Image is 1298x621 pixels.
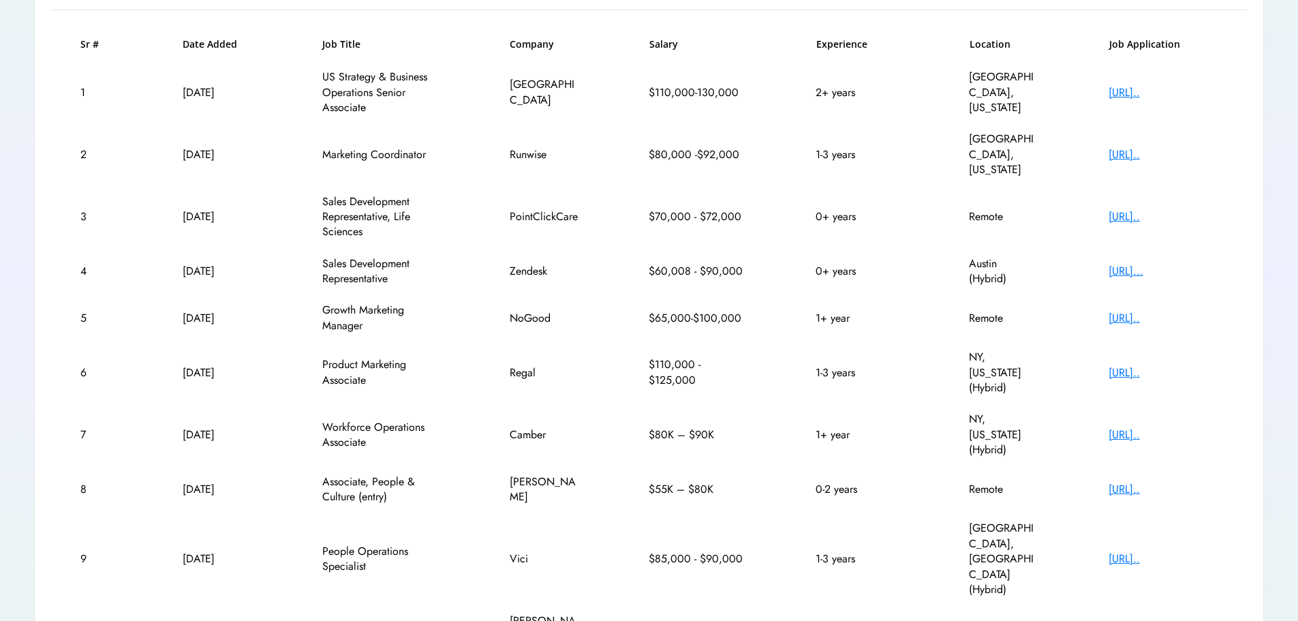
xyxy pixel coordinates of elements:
[510,147,578,162] div: Runwise
[649,147,744,162] div: $80,000 -$92,000
[322,194,438,240] div: Sales Development Representative, Life Sciences
[969,311,1037,326] div: Remote
[649,427,744,442] div: $80K – $90K
[322,303,438,333] div: Growth Marketing Manager
[322,256,438,287] div: Sales Development Representative
[183,427,251,442] div: [DATE]
[80,85,111,100] div: 1
[969,132,1037,177] div: [GEOGRAPHIC_DATA], [US_STATE]
[1109,209,1218,224] div: [URL]..
[816,85,897,100] div: 2+ years
[1109,427,1218,442] div: [URL]..
[510,551,578,566] div: Vici
[510,311,578,326] div: NoGood
[969,70,1037,115] div: [GEOGRAPHIC_DATA], [US_STATE]
[649,357,744,388] div: $110,000 - $125,000
[80,209,111,224] div: 3
[649,209,744,224] div: $70,000 - $72,000
[649,311,744,326] div: $65,000-$100,000
[969,521,1037,597] div: [GEOGRAPHIC_DATA], [GEOGRAPHIC_DATA] (Hybrid)
[322,474,438,505] div: Associate, People & Culture (entry)
[322,37,360,51] h6: Job Title
[970,37,1038,51] h6: Location
[816,147,897,162] div: 1-3 years
[1109,551,1218,566] div: [URL]..
[1109,365,1218,380] div: [URL]..
[510,427,578,442] div: Camber
[80,482,111,497] div: 8
[510,37,578,51] h6: Company
[80,551,111,566] div: 9
[969,482,1037,497] div: Remote
[80,147,111,162] div: 2
[183,311,251,326] div: [DATE]
[322,420,438,451] div: Workforce Operations Associate
[510,209,578,224] div: PointClickCare
[1109,147,1218,162] div: [URL]..
[1109,264,1218,279] div: [URL]...
[816,37,898,51] h6: Experience
[510,77,578,108] div: [GEOGRAPHIC_DATA]
[1109,37,1218,51] h6: Job Application
[816,264,897,279] div: 0+ years
[183,147,251,162] div: [DATE]
[183,37,251,51] h6: Date Added
[322,357,438,388] div: Product Marketing Associate
[969,412,1037,457] div: NY, [US_STATE] (Hybrid)
[1109,311,1218,326] div: [URL]..
[80,311,111,326] div: 5
[816,209,897,224] div: 0+ years
[80,37,111,51] h6: Sr #
[816,427,897,442] div: 1+ year
[322,70,438,115] div: US Strategy & Business Operations Senior Associate
[816,311,897,326] div: 1+ year
[816,482,897,497] div: 0-2 years
[183,482,251,497] div: [DATE]
[649,264,744,279] div: $60,008 - $90,000
[510,264,578,279] div: Zendesk
[183,551,251,566] div: [DATE]
[183,365,251,380] div: [DATE]
[80,264,111,279] div: 4
[1109,85,1218,100] div: [URL]..
[816,365,897,380] div: 1-3 years
[80,365,111,380] div: 6
[183,209,251,224] div: [DATE]
[649,482,744,497] div: $55K – $80K
[510,474,578,505] div: [PERSON_NAME]
[510,365,578,380] div: Regal
[969,209,1037,224] div: Remote
[322,147,438,162] div: Marketing Coordinator
[322,544,438,575] div: People Operations Specialist
[649,551,744,566] div: $85,000 - $90,000
[969,350,1037,395] div: NY, [US_STATE] (Hybrid)
[649,85,744,100] div: $110,000-130,000
[816,551,897,566] div: 1-3 years
[969,256,1037,287] div: Austin (Hybrid)
[649,37,745,51] h6: Salary
[183,264,251,279] div: [DATE]
[1109,482,1218,497] div: [URL]..
[183,85,251,100] div: [DATE]
[80,427,111,442] div: 7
